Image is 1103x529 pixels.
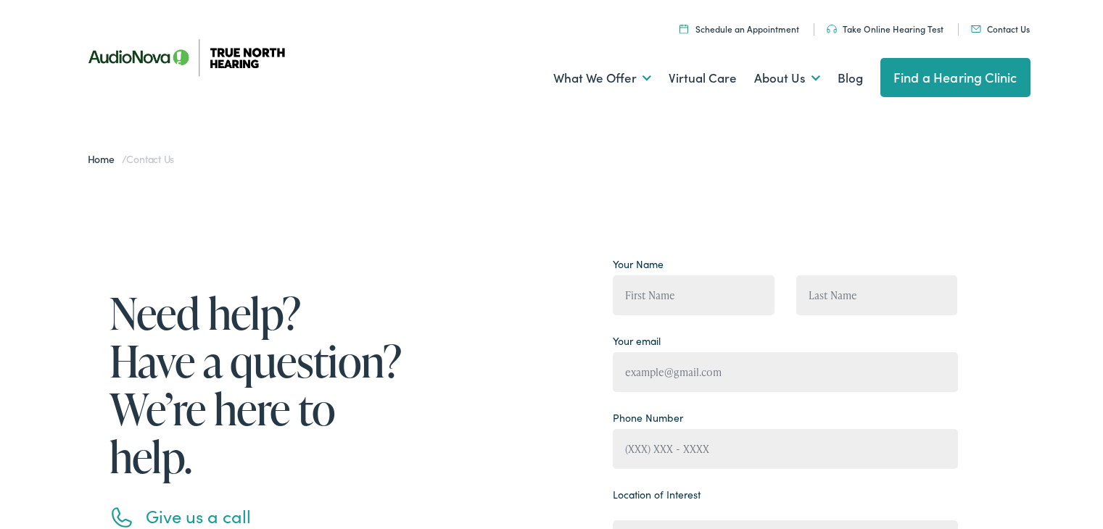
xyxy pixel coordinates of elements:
[126,151,174,166] span: Contact Us
[838,51,863,105] a: Blog
[613,429,958,469] input: (XXX) XXX - XXXX
[613,257,664,272] label: Your Name
[88,151,122,166] a: Home
[146,506,407,527] h3: Give us a call
[971,25,981,33] img: Mail icon in color code ffb348, used for communication purposes
[613,333,661,349] label: Your email
[679,24,688,33] img: Icon symbolizing a calendar in color code ffb348
[613,487,701,502] label: Location of Interest
[110,289,407,480] h1: Need help? Have a question? We’re here to help.
[754,51,820,105] a: About Us
[880,58,1030,97] a: Find a Hearing Clinic
[827,22,943,35] a: Take Online Hearing Test
[796,275,958,315] input: Last Name
[553,51,651,105] a: What We Offer
[971,22,1030,35] a: Contact Us
[613,275,774,315] input: First Name
[613,352,958,392] input: example@gmail.com
[613,410,683,425] label: Phone Number
[679,22,799,35] a: Schedule an Appointment
[669,51,737,105] a: Virtual Care
[827,25,837,33] img: Headphones icon in color code ffb348
[88,151,175,166] span: /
